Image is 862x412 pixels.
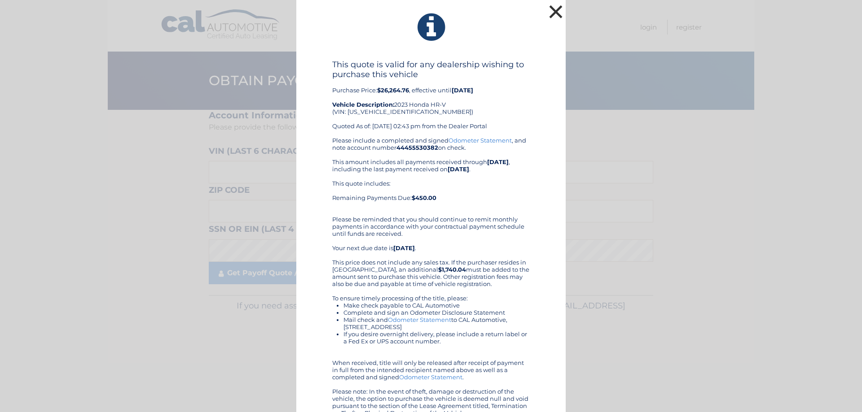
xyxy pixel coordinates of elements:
div: This quote includes: Remaining Payments Due: [332,180,530,208]
strong: Vehicle Description: [332,101,394,108]
li: If you desire overnight delivery, please include a return label or a Fed Ex or UPS account number. [343,330,530,345]
b: $26,264.76 [377,87,409,94]
b: $1,740.04 [438,266,466,273]
b: [DATE] [487,158,509,165]
button: × [547,3,565,21]
li: Mail check and to CAL Automotive, [STREET_ADDRESS] [343,316,530,330]
b: $450.00 [412,194,436,201]
li: Make check payable to CAL Automotive [343,302,530,309]
div: Purchase Price: , effective until 2023 Honda HR-V (VIN: [US_VEHICLE_IDENTIFICATION_NUMBER]) Quote... [332,60,530,137]
b: [DATE] [452,87,473,94]
a: Odometer Statement [388,316,451,323]
a: Odometer Statement [449,137,512,144]
a: Odometer Statement [399,373,462,381]
b: [DATE] [448,165,469,173]
h4: This quote is valid for any dealership wishing to purchase this vehicle [332,60,530,79]
b: [DATE] [393,244,415,252]
b: 44455530382 [396,144,438,151]
li: Complete and sign an Odometer Disclosure Statement [343,309,530,316]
